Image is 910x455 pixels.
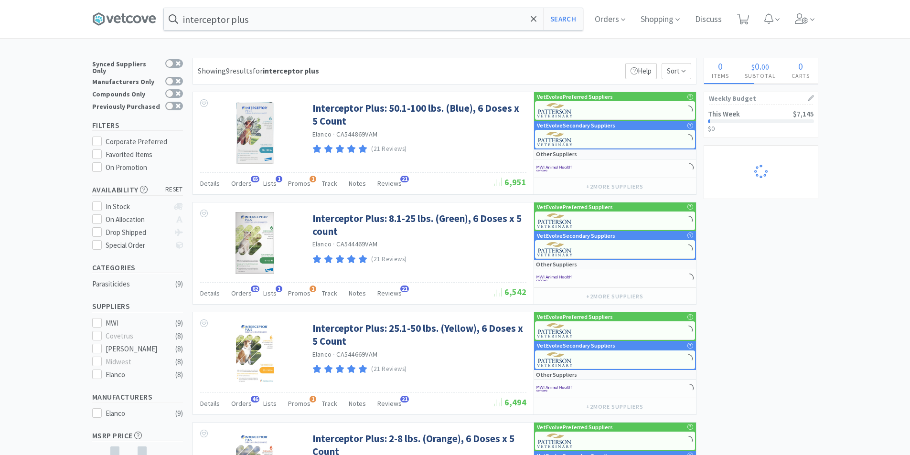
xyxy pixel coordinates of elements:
[704,71,737,80] h4: Items
[312,212,524,238] a: Interceptor Plus: 8.1-25 lbs. (Green), 6 Doses x 5 count
[322,289,337,297] span: Track
[536,149,577,159] p: Other Suppliers
[106,214,169,225] div: On Allocation
[333,240,335,248] span: ·
[704,105,818,138] a: This Week$7,145$0
[312,350,332,359] a: Elanco
[755,60,760,72] span: 0
[175,317,183,329] div: ( 9 )
[106,136,183,148] div: Corporate Preferred
[349,289,366,297] span: Notes
[537,352,573,367] img: f5e969b455434c6296c6d81ef179fa71_3.png
[371,364,407,374] p: (21 Reviews)
[253,66,319,75] span: for
[106,162,183,173] div: On Promotion
[92,120,183,131] h5: Filters
[336,350,377,359] span: CA544669VAM
[175,369,183,381] div: ( 8 )
[92,77,161,85] div: Manufacturers Only
[494,397,526,408] span: 6,494
[536,370,577,379] p: Other Suppliers
[537,341,615,350] p: VetEvolve Secondary Suppliers
[200,289,220,297] span: Details
[175,356,183,368] div: ( 8 )
[709,92,813,105] h1: Weekly Budget
[737,62,784,71] div: .
[92,262,183,273] h5: Categories
[784,71,818,80] h4: Carts
[537,103,573,117] img: f5e969b455434c6296c6d81ef179fa71_3.png
[310,396,316,402] span: 1
[371,254,407,265] p: (21 Reviews)
[92,102,161,110] div: Previously Purchased
[236,212,274,274] img: 89bb8275b5c84e9980aee8087bcadc1b_503039.jpeg
[106,201,169,212] div: In Stock
[793,109,814,118] span: $7,145
[251,396,259,402] span: 46
[537,121,615,130] p: VetEvolve Secondary Suppliers
[106,317,165,329] div: MWI
[106,343,165,355] div: [PERSON_NAME]
[322,399,337,408] span: Track
[175,343,183,355] div: ( 8 )
[276,286,282,292] span: 1
[263,179,277,188] span: Lists
[336,240,377,248] span: CA544469VAM
[537,312,613,321] p: VetEvolve Preferred Suppliers
[377,179,402,188] span: Reviews
[312,130,332,138] a: Elanco
[718,60,723,72] span: 0
[92,59,161,74] div: Synced Suppliers Only
[164,8,583,30] input: Search by item, sku, manufacturer, ingredient, size...
[106,149,183,160] div: Favorited Items
[312,102,524,128] a: Interceptor Plus: 50.1-100 lbs. (Blue), 6 Doses x 5 Count
[263,289,277,297] span: Lists
[537,423,613,432] p: VetEvolve Preferred Suppliers
[251,286,259,292] span: 62
[691,15,726,24] a: Discuss
[92,392,183,402] h5: Manufacturers
[92,430,183,441] h5: MSRP Price
[310,176,316,182] span: 1
[92,89,161,97] div: Compounds Only
[798,60,803,72] span: 0
[236,102,274,164] img: c328b43ecd4d49549ad805f44acd6d73_243947.jpeg
[175,408,183,419] div: ( 9 )
[537,92,613,101] p: VetEvolve Preferred Suppliers
[92,278,170,290] div: Parasiticides
[494,177,526,188] span: 6,951
[537,202,613,212] p: VetEvolve Preferred Suppliers
[322,179,337,188] span: Track
[581,400,648,413] button: +2more suppliers
[536,161,572,176] img: f6b2451649754179b5b4e0c70c3f7cb0_2.png
[198,65,319,77] div: Showing 9 results
[200,399,220,408] span: Details
[106,227,169,238] div: Drop Shipped
[581,180,648,193] button: +2more suppliers
[231,399,252,408] span: Orders
[494,286,526,297] span: 6,542
[581,290,648,303] button: +2more suppliers
[106,369,165,381] div: Elanco
[349,179,366,188] span: Notes
[200,179,220,188] span: Details
[106,408,165,419] div: Elanco
[377,399,402,408] span: Reviews
[537,213,573,228] img: f5e969b455434c6296c6d81ef179fa71_3.png
[106,356,165,368] div: Midwest
[288,399,310,408] span: Promos
[263,66,319,75] strong: interceptor plus
[662,63,691,79] span: Sort
[288,179,310,188] span: Promos
[312,240,332,248] a: Elanco
[312,322,524,348] a: Interceptor Plus: 25.1-50 lbs. (Yellow), 6 Doses x 5 Count
[165,185,183,195] span: reset
[276,176,282,182] span: 1
[537,242,573,256] img: f5e969b455434c6296c6d81ef179fa71_3.png
[737,71,784,80] h4: Subtotal
[400,176,409,182] span: 21
[536,260,577,269] p: Other Suppliers
[536,381,572,396] img: f6b2451649754179b5b4e0c70c3f7cb0_2.png
[625,63,657,79] p: Help
[263,399,277,408] span: Lists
